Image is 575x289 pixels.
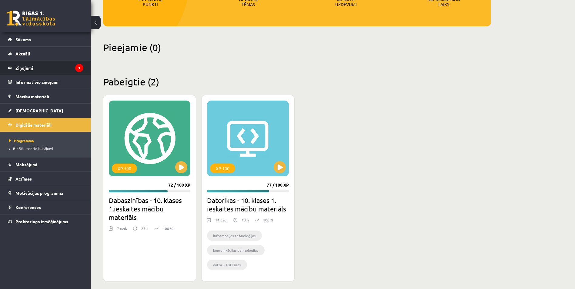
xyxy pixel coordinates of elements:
[103,42,491,53] h2: Pieejamie (0)
[15,51,30,56] span: Aktuāli
[263,217,273,223] p: 100 %
[215,217,227,226] div: 14 uzd.
[8,158,83,171] a: Maksājumi
[8,89,83,103] a: Mācību materiāli
[15,204,41,210] span: Konferences
[15,108,63,113] span: [DEMOGRAPHIC_DATA]
[8,61,83,75] a: Ziņojumi1
[117,226,127,235] div: 7 uzd.
[8,186,83,200] a: Motivācijas programma
[15,158,83,171] legend: Maksājumi
[207,245,265,255] li: komunikācijas tehnoloģijas
[8,32,83,46] a: Sākums
[9,138,85,143] a: Programma
[8,200,83,214] a: Konferences
[207,196,289,213] h2: Datorikas - 10. klases 1. ieskaites mācību materiāls
[7,11,55,26] a: Rīgas 1. Tālmācības vidusskola
[15,176,32,181] span: Atzīmes
[15,37,31,42] span: Sākums
[8,172,83,186] a: Atzīmes
[15,75,83,89] legend: Informatīvie ziņojumi
[15,190,63,196] span: Motivācijas programma
[9,146,85,151] a: Biežāk uzdotie jautājumi
[242,217,249,223] p: 18 h
[8,47,83,61] a: Aktuāli
[8,118,83,132] a: Digitālie materiāli
[15,219,68,224] span: Proktoringa izmēģinājums
[9,138,34,143] span: Programma
[15,61,83,75] legend: Ziņojumi
[8,75,83,89] a: Informatīvie ziņojumi
[8,104,83,118] a: [DEMOGRAPHIC_DATA]
[207,260,247,270] li: datoru sistēmas
[112,164,137,173] div: XP 100
[207,231,262,241] li: informācijas tehnoloģijas
[141,226,149,231] p: 27 h
[9,146,53,151] span: Biežāk uzdotie jautājumi
[109,196,190,221] h2: Dabaszinības - 10. klases 1.ieskaites mācību materiāls
[163,226,173,231] p: 100 %
[75,64,83,72] i: 1
[15,94,49,99] span: Mācību materiāli
[210,164,235,173] div: XP 100
[15,122,52,128] span: Digitālie materiāli
[103,76,491,88] h2: Pabeigtie (2)
[8,214,83,228] a: Proktoringa izmēģinājums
